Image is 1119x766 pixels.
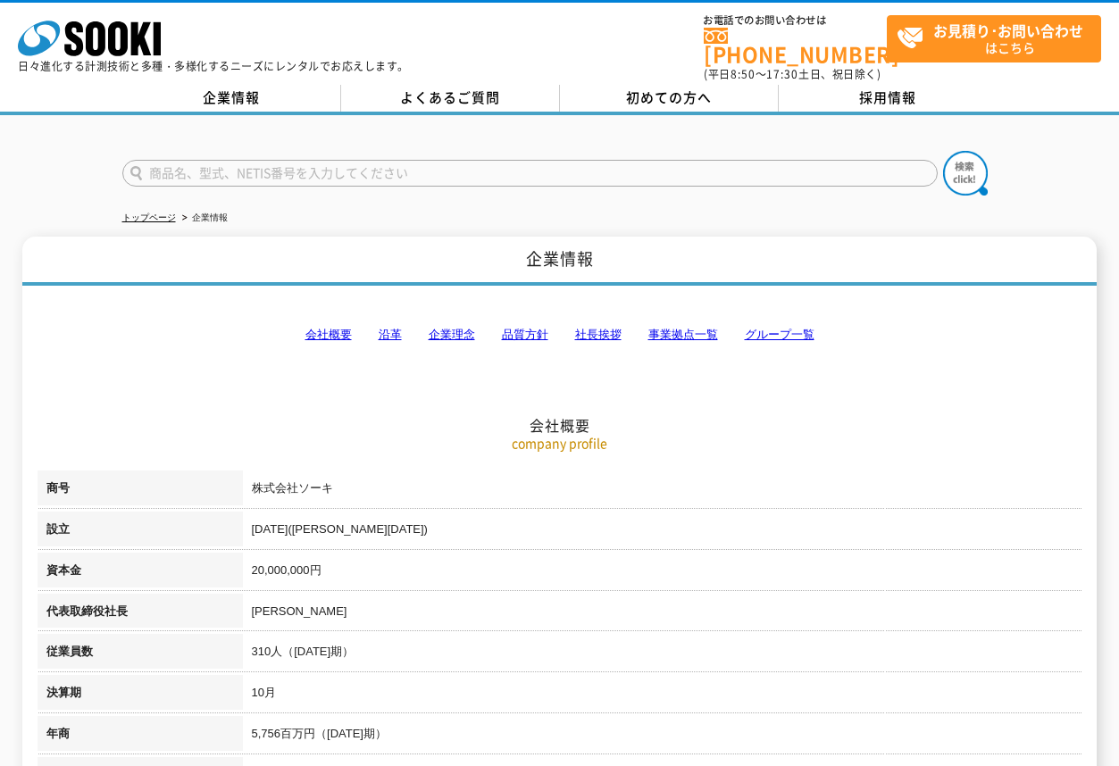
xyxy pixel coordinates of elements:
[38,675,243,716] th: 決算期
[243,716,1082,757] td: 5,756百万円（[DATE]期）
[243,553,1082,594] td: 20,000,000円
[122,160,938,187] input: 商品名、型式、NETIS番号を入力してください
[305,328,352,341] a: 会社概要
[575,328,622,341] a: 社長挨拶
[745,328,814,341] a: グループ一覧
[704,66,881,82] span: (平日 ～ 土日、祝日除く)
[179,209,228,228] li: 企業情報
[766,66,798,82] span: 17:30
[243,512,1082,553] td: [DATE]([PERSON_NAME][DATE])
[887,15,1101,62] a: お見積り･お問い合わせはこちら
[429,328,475,341] a: 企業理念
[22,237,1097,286] h1: 企業情報
[243,675,1082,716] td: 10月
[38,594,243,635] th: 代表取締役社長
[943,151,988,196] img: btn_search.png
[38,553,243,594] th: 資本金
[38,716,243,757] th: 年商
[38,470,243,512] th: 商号
[731,66,756,82] span: 8:50
[122,85,341,112] a: 企業情報
[38,237,1082,435] h2: 会社概要
[341,85,560,112] a: よくあるご質問
[18,61,409,71] p: 日々進化する計測技術と多種・多様化するニーズにレンタルでお応えします。
[243,594,1082,635] td: [PERSON_NAME]
[38,512,243,553] th: 設立
[648,328,718,341] a: 事業拠点一覧
[122,212,176,222] a: トップページ
[704,28,887,64] a: [PHONE_NUMBER]
[779,85,998,112] a: 採用情報
[560,85,779,112] a: 初めての方へ
[379,328,402,341] a: 沿革
[243,470,1082,512] td: 株式会社ソーキ
[38,634,243,675] th: 従業員数
[626,87,712,107] span: 初めての方へ
[897,16,1100,61] span: はこちら
[38,434,1082,453] p: company profile
[243,634,1082,675] td: 310人（[DATE]期）
[933,20,1083,41] strong: お見積り･お問い合わせ
[704,15,887,26] span: お電話でのお問い合わせは
[502,328,548,341] a: 品質方針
